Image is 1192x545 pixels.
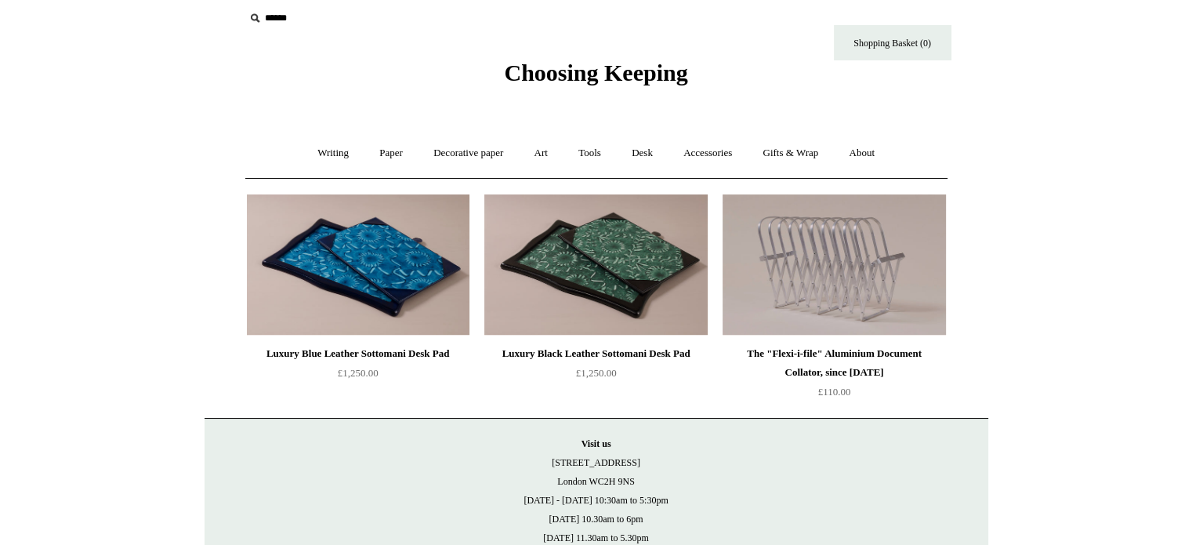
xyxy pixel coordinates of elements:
img: The "Flexi-i-file" Aluminium Document Collator, since 1941 [723,194,945,336]
img: Luxury Black Leather Sottomani Desk Pad [484,194,707,336]
a: Luxury Black Leather Sottomani Desk Pad Luxury Black Leather Sottomani Desk Pad [484,194,707,336]
a: Choosing Keeping [504,72,687,83]
img: Luxury Blue Leather Sottomani Desk Pad [247,194,469,336]
div: Luxury Black Leather Sottomani Desk Pad [488,344,703,363]
a: Writing [303,133,363,174]
span: £1,250.00 [576,367,617,379]
a: Desk [618,133,667,174]
a: Gifts & Wrap [748,133,832,174]
a: Decorative paper [419,133,517,174]
span: £1,250.00 [338,367,379,379]
a: The "Flexi-i-file" Aluminium Document Collator, since 1941 The "Flexi-i-file" Aluminium Document ... [723,194,945,336]
span: Choosing Keeping [504,60,687,85]
a: Art [520,133,562,174]
a: The "Flexi-i-file" Aluminium Document Collator, since [DATE] £110.00 [723,344,945,409]
a: About [835,133,889,174]
div: Luxury Blue Leather Sottomani Desk Pad [251,344,466,363]
strong: Visit us [582,438,611,449]
span: £110.00 [818,386,851,398]
a: Luxury Blue Leather Sottomani Desk Pad Luxury Blue Leather Sottomani Desk Pad [247,194,469,336]
a: Paper [365,133,417,174]
a: Tools [564,133,615,174]
a: Accessories [669,133,746,174]
div: The "Flexi-i-file" Aluminium Document Collator, since [DATE] [726,344,941,382]
a: Shopping Basket (0) [834,25,951,60]
a: Luxury Blue Leather Sottomani Desk Pad £1,250.00 [247,344,469,409]
a: Luxury Black Leather Sottomani Desk Pad £1,250.00 [484,344,707,409]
